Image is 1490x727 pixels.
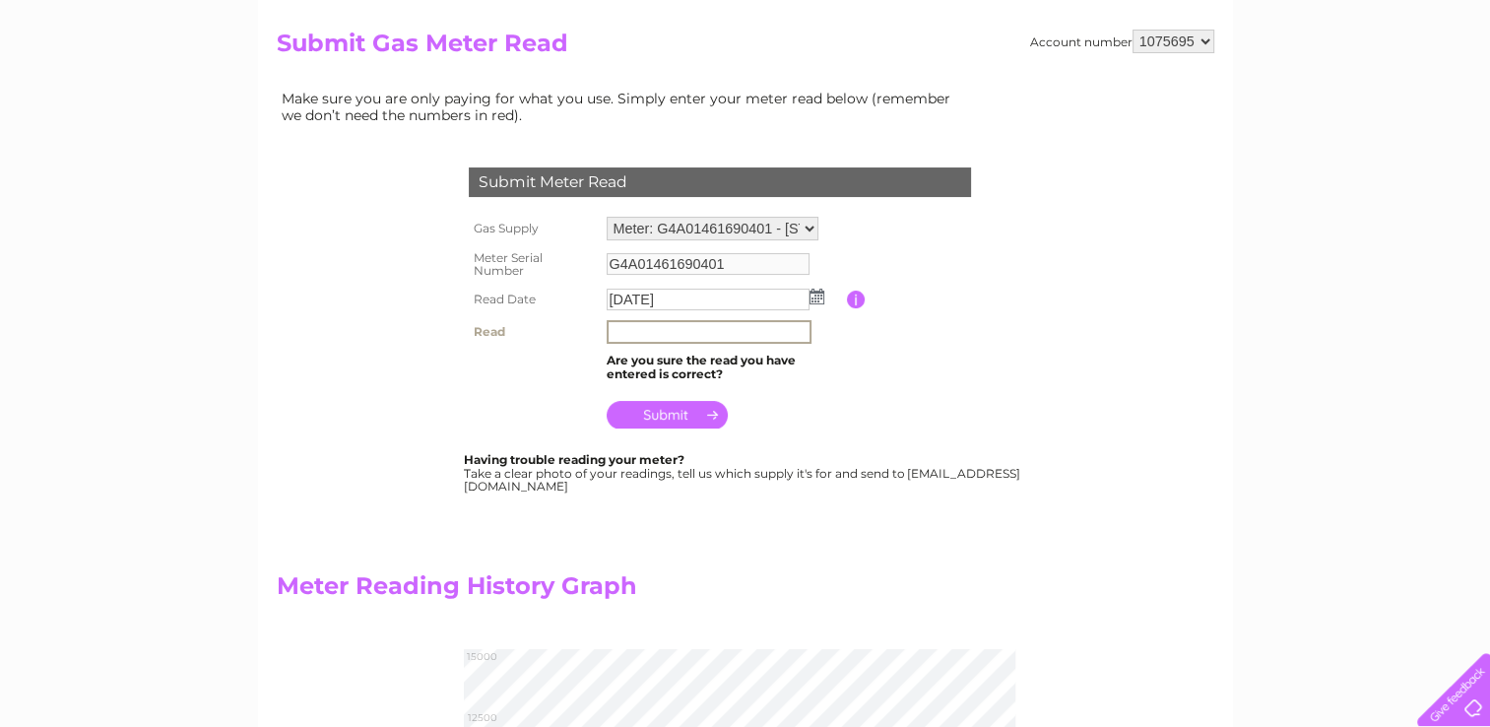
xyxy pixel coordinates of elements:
a: Telecoms [1248,84,1307,99]
input: Information [847,291,866,308]
a: Water [1143,84,1181,99]
img: ... [810,289,824,304]
b: Having trouble reading your meter? [464,452,684,467]
td: Are you sure the read you have entered is correct? [602,349,847,386]
th: Meter Serial Number [464,245,602,285]
div: Clear Business is a trading name of Verastar Limited (registered in [GEOGRAPHIC_DATA] No. 3667643... [281,11,1211,96]
div: Submit Meter Read [469,167,971,197]
a: 0333 014 3131 [1119,10,1255,34]
div: Account number [1030,30,1214,53]
td: Make sure you are only paying for what you use. Simply enter your meter read below (remember we d... [277,86,966,127]
a: Energy [1193,84,1236,99]
a: Contact [1359,84,1407,99]
h2: Meter Reading History Graph [277,572,966,610]
h2: Submit Gas Meter Read [277,30,1214,67]
div: Take a clear photo of your readings, tell us which supply it's for and send to [EMAIL_ADDRESS][DO... [464,453,1023,494]
a: Log out [1425,84,1471,99]
th: Gas Supply [464,212,602,245]
th: Read Date [464,284,602,315]
th: Read [464,315,602,349]
a: Blog [1319,84,1347,99]
input: Submit [607,401,728,429]
img: logo.png [52,51,153,111]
